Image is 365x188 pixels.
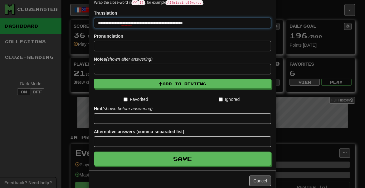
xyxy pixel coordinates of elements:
button: Save [94,152,271,166]
label: Favorited [124,96,148,102]
code: }} [138,0,145,5]
label: Ignored [219,96,240,102]
code: {{ [132,0,138,5]
button: Cancel [249,176,271,186]
label: Notes [94,56,153,62]
button: Add to Reviews [94,79,271,88]
label: Hint [94,106,153,112]
em: (shown before answering) [102,106,153,111]
input: Favorited [124,97,128,101]
label: Translation [94,10,117,16]
input: Ignored [219,97,223,101]
em: (shown after answering) [106,57,153,62]
label: Alternative answers (comma-separated list) [94,129,184,135]
code: A {{ missing }} word. [166,0,203,5]
label: Pronunciation [94,33,123,39]
small: Wrap the cloze-word in , for example . [94,0,204,5]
